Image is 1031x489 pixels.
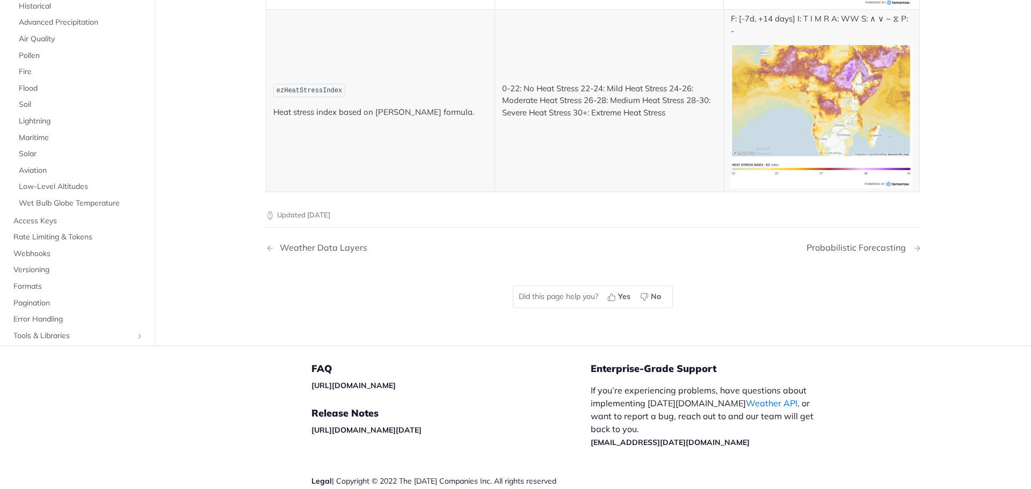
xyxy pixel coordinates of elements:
a: Previous Page: Weather Data Layers [266,243,546,253]
a: Fire [13,64,147,80]
a: Advanced Precipitation [13,14,147,31]
div: | Copyright © 2022 The [DATE] Companies Inc. All rights reserved [311,476,591,486]
a: Soil [13,97,147,113]
button: No [636,289,667,305]
a: Flood [13,80,147,96]
a: [URL][DOMAIN_NAME][DATE] [311,425,422,435]
a: Webhooks [8,245,147,261]
h5: Release Notes [311,407,591,420]
span: Solar [19,149,144,159]
span: Aviation [19,165,144,176]
a: Low-Level Altitudes [13,179,147,195]
a: Error Handling [8,311,147,327]
span: Lightning [19,116,144,127]
button: Yes [604,289,636,305]
a: Lightning [13,113,147,129]
a: Wet Bulb Globe Temperature [13,195,147,211]
button: Show subpages for Tools & Libraries [135,331,144,340]
span: Rate Limiting & Tokens [13,232,144,243]
a: Versioning [8,262,147,278]
a: Access Keys [8,213,147,229]
span: Maritime [19,132,144,143]
span: Tools & Libraries [13,330,133,341]
h5: Enterprise-Grade Support [591,362,842,375]
h5: FAQ [311,362,591,375]
a: Tools & LibrariesShow subpages for Tools & Libraries [8,327,147,344]
div: Did this page help you? [513,286,673,308]
a: Weather API [746,398,797,408]
span: Low-Level Altitudes [19,181,144,192]
p: If you’re experiencing problems, have questions about implementing [DATE][DOMAIN_NAME] , or want ... [591,384,825,448]
a: Next Page: Probabilistic Forecasting [807,243,920,253]
span: Pagination [13,297,144,308]
span: Error Handling [13,314,144,325]
span: Historical [19,1,144,11]
div: Weather Data Layers [274,243,367,253]
span: Expand image [731,111,912,121]
a: Solar [13,146,147,162]
span: Advanced Precipitation [19,17,144,28]
p: Updated [DATE] [266,210,920,221]
nav: Pagination Controls [266,232,920,264]
a: Legal [311,476,332,486]
a: Air Quality [13,31,147,47]
span: Air Quality [19,34,144,45]
a: [EMAIL_ADDRESS][DATE][DOMAIN_NAME] [591,437,750,447]
span: Yes [618,291,630,302]
a: [URL][DOMAIN_NAME] [311,381,396,390]
a: Rate Limiting & Tokens [8,229,147,245]
a: Pollen [13,47,147,63]
span: Pollen [19,50,144,61]
span: Fire [19,67,144,77]
span: No [651,291,661,302]
span: Soil [19,99,144,110]
span: Flood [19,83,144,93]
span: ezHeatStressIndex [277,87,342,94]
div: Probabilistic Forecasting [807,243,911,253]
span: Formats [13,281,144,292]
a: Maritime [13,129,147,145]
span: Versioning [13,265,144,275]
a: Formats [8,279,147,295]
span: Wet Bulb Globe Temperature [19,198,144,209]
span: Webhooks [13,248,144,259]
p: 0-22: No Heat Stress 22-24: Mild Heat Stress 24-26: Moderate Heat Stress 26-28: Medium Heat Stres... [502,83,716,119]
a: Pagination [8,295,147,311]
p: Heat stress index based on [PERSON_NAME] formula. [273,106,488,119]
p: F: [-7d, +14 days] I: T I M R A: WW S: ∧ ∨ ~ ⧖ P: - [731,13,912,37]
span: Access Keys [13,215,144,226]
a: Aviation [13,162,147,178]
